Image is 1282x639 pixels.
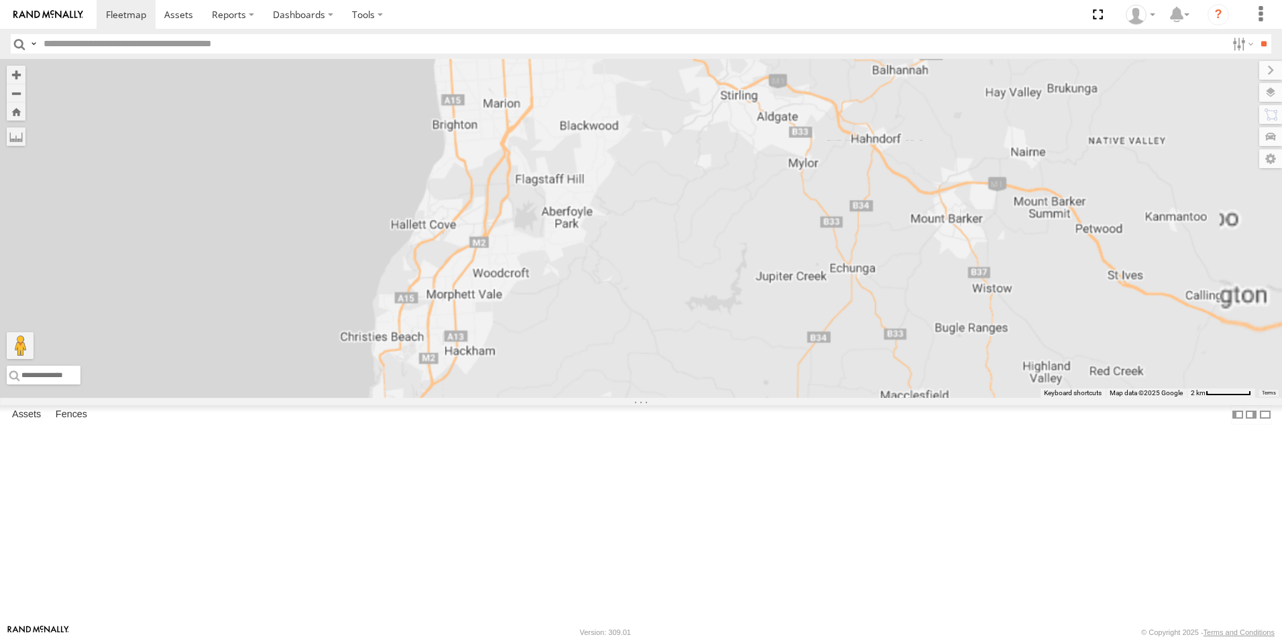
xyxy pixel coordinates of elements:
a: Visit our Website [7,626,69,639]
label: Hide Summary Table [1259,405,1272,425]
div: Version: 309.01 [580,628,631,636]
label: Search Query [28,34,39,54]
a: Terms (opens in new tab) [1262,390,1276,396]
div: © Copyright 2025 - [1141,628,1275,636]
img: rand-logo.svg [13,10,83,19]
button: Drag Pegman onto the map to open Street View [7,332,34,359]
button: Zoom in [7,66,25,84]
button: Keyboard shortcuts [1044,388,1102,398]
div: Kellie Roberts [1121,5,1160,25]
i: ? [1208,4,1229,25]
span: Map data ©2025 Google [1110,389,1183,397]
label: Fences [49,405,94,424]
label: Measure [7,127,25,146]
span: 2 km [1191,389,1206,397]
label: Dock Summary Table to the Left [1231,405,1244,425]
button: Zoom Home [7,102,25,121]
button: Zoom out [7,84,25,102]
label: Dock Summary Table to the Right [1244,405,1258,425]
label: Search Filter Options [1227,34,1256,54]
button: Map Scale: 2 km per 64 pixels [1187,388,1255,398]
label: Map Settings [1259,149,1282,168]
label: Assets [5,405,48,424]
a: Terms and Conditions [1204,628,1275,636]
